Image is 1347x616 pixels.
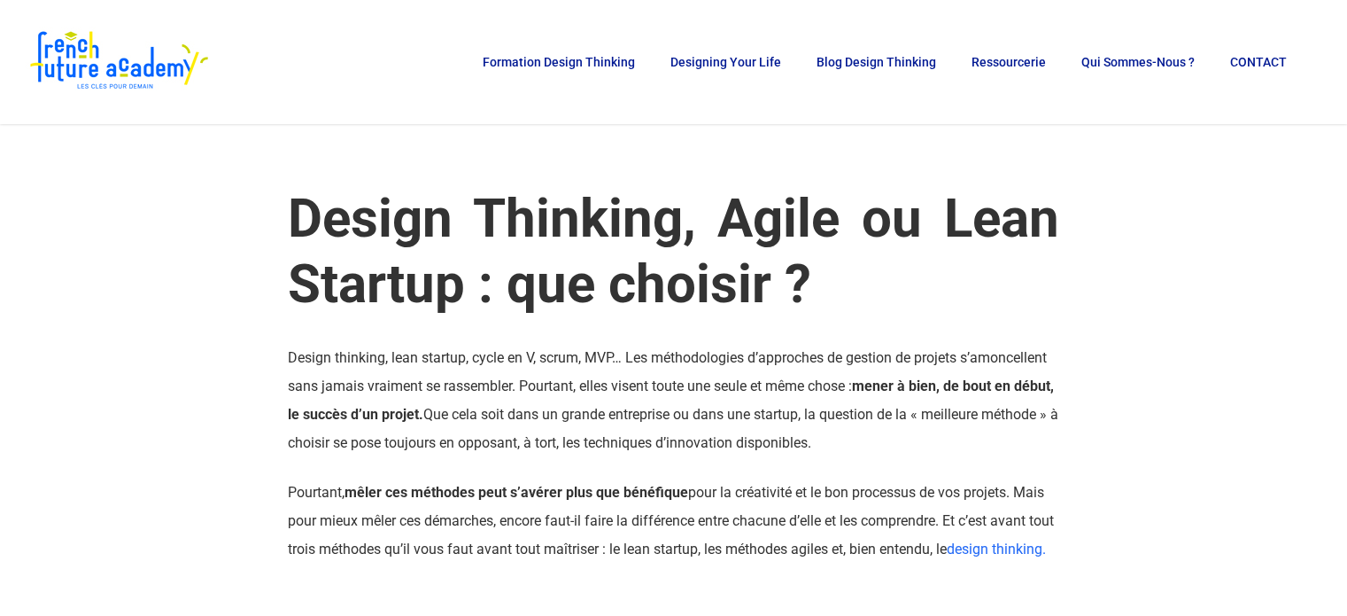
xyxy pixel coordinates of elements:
a: Designing Your Life [662,56,790,68]
a: Ressourcerie [963,56,1055,68]
span: Designing Your Life [670,55,781,69]
a: Formation Design Thinking [474,56,644,68]
a: Qui sommes-nous ? [1072,56,1204,68]
span: Blog Design Thinking [817,55,936,69]
h1: Design Thinking, Agile ou Lean Startup : que choisir ? [288,187,1059,316]
span: Qui sommes-nous ? [1081,55,1195,69]
strong: mêler ces méthodes peut s’avérer plus que bénéfique [344,484,688,501]
span: Ressourcerie [972,55,1046,69]
a: design thinking. [947,541,1046,558]
span: Formation Design Thinking [483,55,635,69]
p: Design thinking, lean startup, cycle en V, scrum, MVP… Les méthodologies d’approches de gestion d... [288,344,1059,479]
a: CONTACT [1221,56,1296,68]
img: French Future Academy [25,27,212,97]
p: Pourtant, pour la créativité et le bon processus de vos projets. Mais pour mieux mêler ces démarc... [288,479,1059,564]
span: CONTACT [1230,55,1287,69]
a: Blog Design Thinking [808,56,945,68]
